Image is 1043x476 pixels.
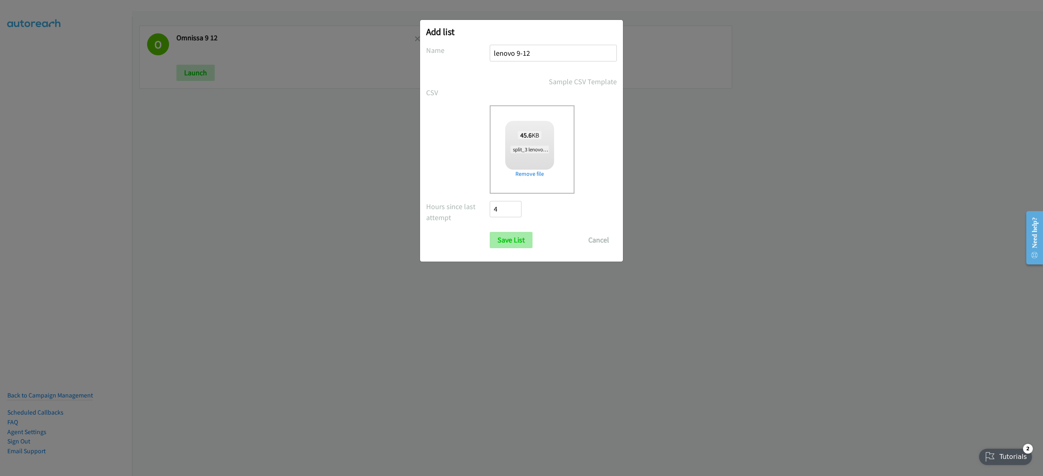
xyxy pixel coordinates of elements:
[549,76,617,87] a: Sample CSV Template
[1020,205,1043,270] iframe: Resource Center
[520,131,532,139] strong: 45.6
[426,201,490,223] label: Hours since last attempt
[426,26,617,37] h2: Add list
[505,170,554,178] a: Remove file
[510,146,554,153] span: split_3 lenovo.csv
[490,232,533,248] input: Save List
[426,87,490,98] label: CSV
[581,232,617,248] button: Cancel
[518,131,542,139] span: KB
[426,45,490,56] label: Name
[974,441,1037,470] iframe: Checklist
